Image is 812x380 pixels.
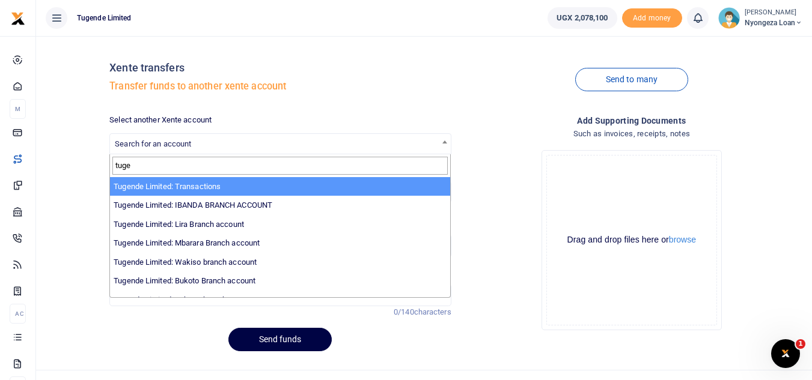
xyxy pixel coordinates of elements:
[718,7,740,29] img: profile-user
[745,8,802,18] small: [PERSON_NAME]
[114,219,244,231] label: Tugende Limited: Lira Branch account
[228,328,332,351] button: Send funds
[114,181,221,193] label: Tugende Limited: Transactions
[557,12,608,24] span: UGX 2,078,100
[548,7,617,29] a: UGX 2,078,100
[11,11,25,26] img: logo-small
[72,13,136,23] span: Tugende Limited
[114,237,260,249] label: Tugende Limited: Mbarara Branch account
[796,339,805,349] span: 1
[114,275,255,287] label: Tugende Limited: Bukoto Branch account
[10,99,26,119] li: M
[109,133,451,154] span: Search for an account
[461,114,802,127] h4: Add supporting Documents
[669,235,696,244] button: browse
[771,339,800,368] iframe: Intercom live chat
[622,8,682,28] span: Add money
[461,127,802,140] h4: Such as invoices, receipts, notes
[112,157,448,175] input: Search
[394,307,414,316] span: 0/140
[547,234,716,246] div: Drag and drop files here or
[718,7,802,29] a: profile-user [PERSON_NAME] Nyongeza Loan
[11,13,25,22] a: logo-small logo-large logo-large
[109,61,451,74] h4: Xente transfers
[543,7,621,29] li: Wallet ballance
[745,17,802,28] span: Nyongeza Loan
[110,134,450,152] span: Search for an account
[114,294,257,306] label: Tugende Limited: Rubaga branch account
[109,80,451,92] h5: Transfer funds to another xente account
[575,68,688,91] a: Send to many
[622,13,682,22] a: Add money
[542,150,722,330] div: File Uploader
[114,199,272,211] label: Tugende Limited: IBANDA BRANCH ACCOUNT
[109,114,212,126] label: Select another Xente account
[115,139,191,148] span: Search for an account
[622,8,682,28] li: Toup your wallet
[10,304,26,324] li: Ac
[114,256,257,268] label: Tugende Limited: Wakiso branch account
[414,307,451,316] span: characters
